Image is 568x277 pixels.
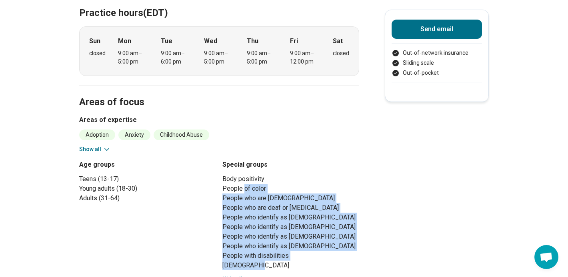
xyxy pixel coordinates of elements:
[79,160,216,169] h3: Age groups
[534,245,558,269] a: Open chat
[222,232,359,241] li: People who identify as [DEMOGRAPHIC_DATA]
[222,203,359,213] li: People who are deaf or [MEDICAL_DATA]
[290,49,321,66] div: 9:00 am – 12:00 pm
[222,193,359,203] li: People who are [DEMOGRAPHIC_DATA]
[79,174,216,184] li: Teens (13-17)
[247,36,258,46] strong: Thu
[118,36,131,46] strong: Mon
[79,115,359,125] h3: Areas of expertise
[222,174,359,184] li: Body positivity
[392,49,482,57] li: Out-of-network insurance
[392,59,482,67] li: Sliding scale
[222,251,359,261] li: People with disabilities
[222,261,359,270] li: [DEMOGRAPHIC_DATA]
[79,193,216,203] li: Adults (31-64)
[89,49,106,58] div: closed
[222,241,359,251] li: People who identify as [DEMOGRAPHIC_DATA]
[118,130,150,140] li: Anxiety
[89,36,100,46] strong: Sun
[154,130,209,140] li: Childhood Abuse
[222,222,359,232] li: People who identify as [DEMOGRAPHIC_DATA]
[161,49,192,66] div: 9:00 am – 6:00 pm
[79,184,216,193] li: Young adults (18-30)
[392,69,482,77] li: Out-of-pocket
[392,49,482,77] ul: Payment options
[79,145,111,153] button: Show all
[204,36,217,46] strong: Wed
[247,49,278,66] div: 9:00 am – 5:00 pm
[333,49,349,58] div: closed
[290,36,298,46] strong: Fri
[204,49,235,66] div: 9:00 am – 5:00 pm
[222,160,359,169] h3: Special groups
[118,49,149,66] div: 9:00 am – 5:00 pm
[79,130,115,140] li: Adoption
[222,184,359,193] li: People of color
[222,213,359,222] li: People who identify as [DEMOGRAPHIC_DATA]
[392,20,482,39] button: Send email
[79,26,359,76] div: When does the program meet?
[161,36,172,46] strong: Tue
[79,76,359,109] h2: Areas of focus
[333,36,343,46] strong: Sat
